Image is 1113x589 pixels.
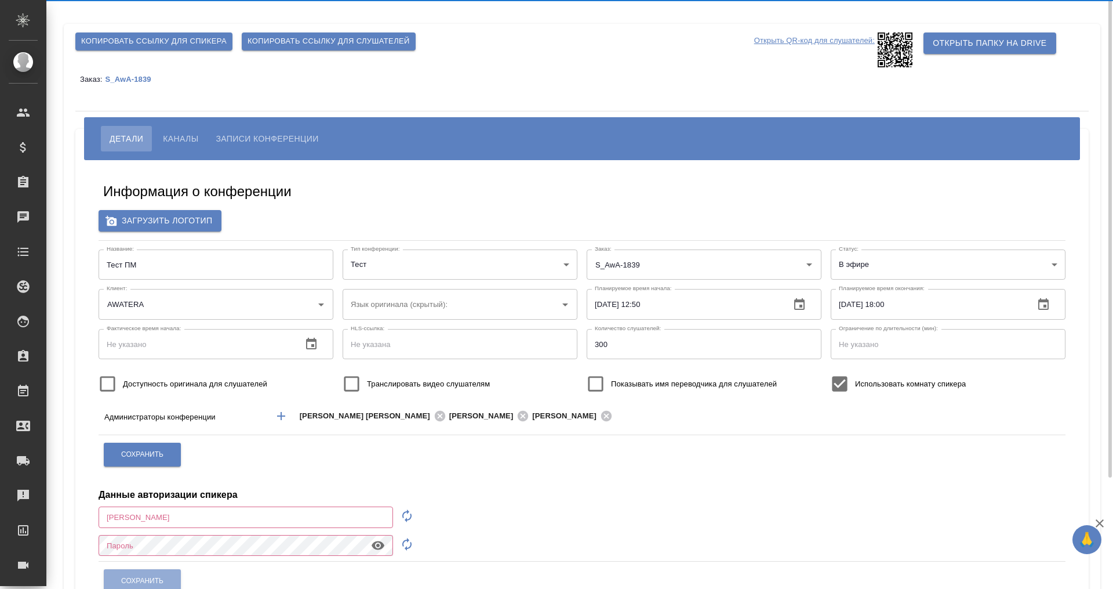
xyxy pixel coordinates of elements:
[103,182,292,201] h5: Информация о конференции
[99,507,393,527] input: Не указано
[99,329,293,359] input: Не указано
[300,409,449,423] div: [PERSON_NAME] [PERSON_NAME]
[449,409,533,423] div: [PERSON_NAME]
[105,74,159,84] a: S_AwA-1839
[831,289,1025,319] input: Не указано
[1077,527,1097,552] span: 🙏
[81,35,227,48] span: Копировать ссылку для спикера
[242,32,416,50] button: Копировать ссылку для слушателей
[248,35,410,48] span: Копировать ссылку для слушателей
[557,297,573,313] button: Open
[831,329,1065,359] input: Не указано
[1072,525,1101,554] button: 🙏
[933,36,1046,50] span: Открыть папку на Drive
[449,410,521,422] span: [PERSON_NAME]
[104,443,181,467] button: Сохранить
[99,488,238,502] h4: Данные авторизации спикера
[923,32,1056,54] button: Открыть папку на Drive
[974,415,976,417] button: Open
[587,329,821,359] input: Не указано
[367,378,490,390] span: Транслировать видео слушателям
[75,32,232,50] button: Копировать ссылку для спикера
[104,411,264,423] p: Администраторы конференции
[343,329,577,359] input: Не указана
[99,210,221,232] label: Загрузить логотип
[105,75,159,84] p: S_AwA-1839
[532,410,603,422] span: [PERSON_NAME]
[216,132,318,146] span: Записи конференции
[121,450,163,460] span: Сохранить
[801,256,817,273] button: Open
[300,410,437,422] span: [PERSON_NAME] [PERSON_NAME]
[831,250,1065,280] div: В эфире
[110,132,143,146] span: Детали
[587,289,781,319] input: Не указано
[754,32,875,67] p: Открыть QR-код для слушателей:
[108,214,212,228] span: Загрузить логотип
[313,297,329,313] button: Open
[267,402,295,430] button: Добавить менеджера
[123,378,267,390] span: Доступность оригинала для слушателей
[611,378,777,390] span: Показывать имя переводчика для слушателей
[163,132,198,146] span: Каналы
[855,378,966,390] span: Использовать комнату спикера
[99,250,333,280] input: Не указан
[343,250,577,280] div: Тест
[532,409,616,423] div: [PERSON_NAME]
[80,75,105,84] p: Заказ:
